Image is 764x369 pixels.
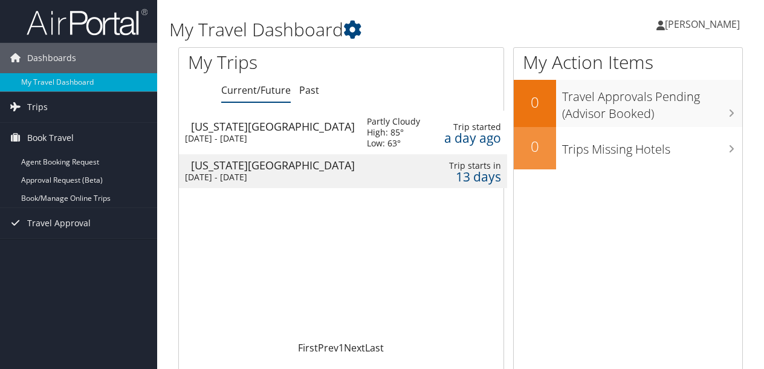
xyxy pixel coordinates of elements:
[27,43,76,73] span: Dashboards
[221,83,291,97] a: Current/Future
[298,341,318,354] a: First
[514,80,742,126] a: 0Travel Approvals Pending (Advisor Booked)
[344,341,365,354] a: Next
[27,92,48,122] span: Trips
[27,8,147,36] img: airportal-logo.png
[514,50,742,75] h1: My Action Items
[27,208,91,238] span: Travel Approval
[318,341,338,354] a: Prev
[444,160,501,171] div: Trip starts in
[514,92,556,113] h2: 0
[169,17,558,42] h1: My Travel Dashboard
[338,341,344,354] a: 1
[562,135,742,158] h3: Trips Missing Hotels
[299,83,319,97] a: Past
[367,127,420,138] div: High: 85°
[444,171,501,182] div: 13 days
[185,172,349,183] div: [DATE] - [DATE]
[191,121,355,132] div: [US_STATE][GEOGRAPHIC_DATA]
[367,138,420,149] div: Low: 63°
[27,123,74,153] span: Book Travel
[188,50,359,75] h1: My Trips
[444,122,501,132] div: Trip started
[562,82,742,122] h3: Travel Approvals Pending (Advisor Booked)
[185,133,349,144] div: [DATE] - [DATE]
[514,127,742,169] a: 0Trips Missing Hotels
[444,132,501,143] div: a day ago
[656,6,752,42] a: [PERSON_NAME]
[367,116,420,127] div: Partly Cloudy
[514,136,556,157] h2: 0
[191,160,355,171] div: [US_STATE][GEOGRAPHIC_DATA]
[665,18,740,31] span: [PERSON_NAME]
[365,341,384,354] a: Last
